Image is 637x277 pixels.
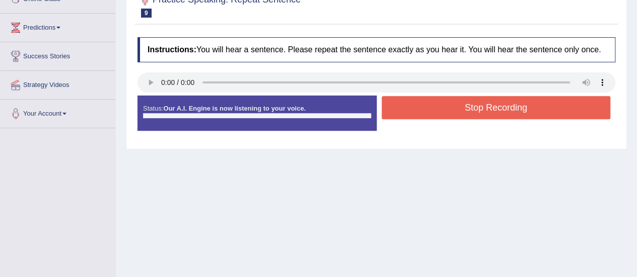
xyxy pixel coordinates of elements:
strong: Our A.I. Engine is now listening to your voice. [163,105,306,112]
a: Predictions [1,14,115,39]
button: Stop Recording [382,96,611,119]
h4: You will hear a sentence. Please repeat the sentence exactly as you hear it. You will hear the se... [137,37,615,62]
a: Success Stories [1,42,115,67]
b: Instructions: [148,45,196,54]
span: 9 [141,9,152,18]
a: Your Account [1,100,115,125]
div: Status: [137,96,377,131]
a: Strategy Videos [1,71,115,96]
